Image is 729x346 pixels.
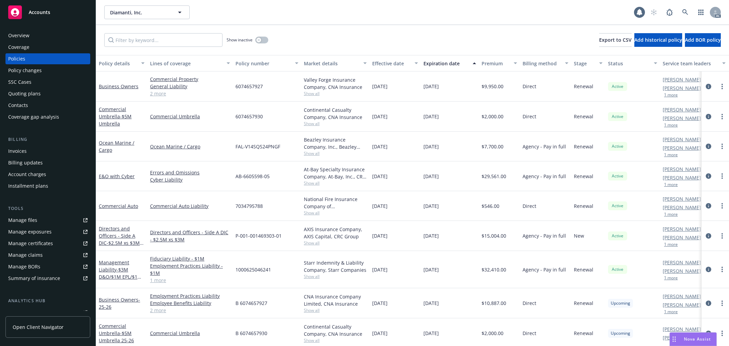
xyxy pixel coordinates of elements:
[634,37,682,43] span: Add historical policy
[99,83,138,90] a: Business Owners
[8,261,40,272] div: Manage BORs
[99,106,132,127] a: Commercial Umbrella
[8,307,65,318] div: Loss summary generator
[611,83,624,90] span: Active
[235,113,263,120] span: 6074657930
[574,113,593,120] span: Renewal
[482,143,503,150] span: $7,700.00
[574,300,593,307] span: Renewal
[423,83,439,90] span: [DATE]
[147,55,233,71] button: Lines of coverage
[423,300,439,307] span: [DATE]
[150,292,230,300] a: Employment Practices Liability
[304,323,367,337] div: Continental Casualty Company, CNA Insurance
[574,60,595,67] div: Stage
[304,60,359,67] div: Market details
[5,181,90,191] a: Installment plans
[718,82,726,91] a: more
[150,76,230,83] a: Commercial Property
[99,259,142,287] a: Management Liability
[523,330,536,337] span: Direct
[8,53,25,64] div: Policies
[304,136,367,150] div: Beazley Insurance Company, Inc., Beazley Group, Falvey Cargo
[150,90,230,97] a: 2 more
[704,329,713,337] a: circleInformation
[372,83,388,90] span: [DATE]
[423,330,439,337] span: [DATE]
[664,242,678,247] button: 1 more
[5,250,90,261] a: Manage claims
[5,136,90,143] div: Billing
[5,77,90,88] a: SSC Cases
[423,60,469,67] div: Expiration date
[664,276,678,280] button: 1 more
[684,336,711,342] span: Nova Assist
[523,83,536,90] span: Direct
[8,169,46,180] div: Account charges
[104,5,190,19] button: Diamanti, Inc.
[150,60,222,67] div: Lines of coverage
[8,181,48,191] div: Installment plans
[685,33,721,47] button: Add BOR policy
[663,106,701,113] a: [PERSON_NAME]
[5,30,90,41] a: Overview
[227,37,253,43] span: Show inactive
[685,37,721,43] span: Add BOR policy
[482,202,499,210] span: $546.00
[482,300,506,307] span: $10,887.00
[150,113,230,120] a: Commercial Umbrella
[304,307,367,313] span: Show all
[304,293,367,307] div: CNA Insurance Company Limited, CNA Insurance
[704,172,713,180] a: circleInformation
[372,143,388,150] span: [DATE]
[423,113,439,120] span: [DATE]
[704,112,713,121] a: circleInformation
[150,262,230,277] a: Employment Practices Liability - $1M
[304,150,367,156] span: Show all
[372,266,388,273] span: [DATE]
[611,266,624,272] span: Active
[150,83,230,90] a: General Liability
[663,174,701,181] a: [PERSON_NAME]
[304,166,367,180] div: At-Bay Specialty Insurance Company, At-Bay, Inc., CRC Group
[150,300,230,307] a: Employee Benefits Liability
[150,169,230,176] a: Errors and Omissions
[372,232,388,239] span: [DATE]
[482,113,503,120] span: $2,000.00
[99,173,135,179] a: E&O with Cyber
[5,238,90,249] a: Manage certificates
[150,229,230,243] a: Directors and Officers - Side A DIC - $2.5M xs $3M
[372,202,388,210] span: [DATE]
[574,202,593,210] span: Renewal
[663,115,701,122] a: [PERSON_NAME]
[304,76,367,91] div: Valley Forge Insurance Company, CNA Insurance
[663,293,701,300] a: [PERSON_NAME]
[718,202,726,210] a: more
[520,55,571,71] button: Billing method
[99,240,144,253] span: - $2.5M xs $3M D&O
[372,330,388,337] span: [DATE]
[523,232,566,239] span: Agency - Pay in full
[235,330,267,337] span: B 6074657930
[718,112,726,121] a: more
[5,226,90,237] a: Manage exposures
[5,273,90,284] a: Summary of insurance
[599,33,632,47] button: Export to CSV
[663,195,701,202] a: [PERSON_NAME]
[663,225,701,232] a: [PERSON_NAME]
[523,60,561,67] div: Billing method
[304,121,367,127] span: Show all
[8,100,28,111] div: Contacts
[5,42,90,53] a: Coverage
[718,232,726,240] a: more
[5,53,90,64] a: Policies
[235,83,263,90] span: 6074657927
[704,232,713,240] a: circleInformation
[423,143,439,150] span: [DATE]
[718,142,726,150] a: more
[523,173,566,180] span: Agency - Pay in full
[8,30,29,41] div: Overview
[423,202,439,210] span: [DATE]
[664,123,678,127] button: 1 more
